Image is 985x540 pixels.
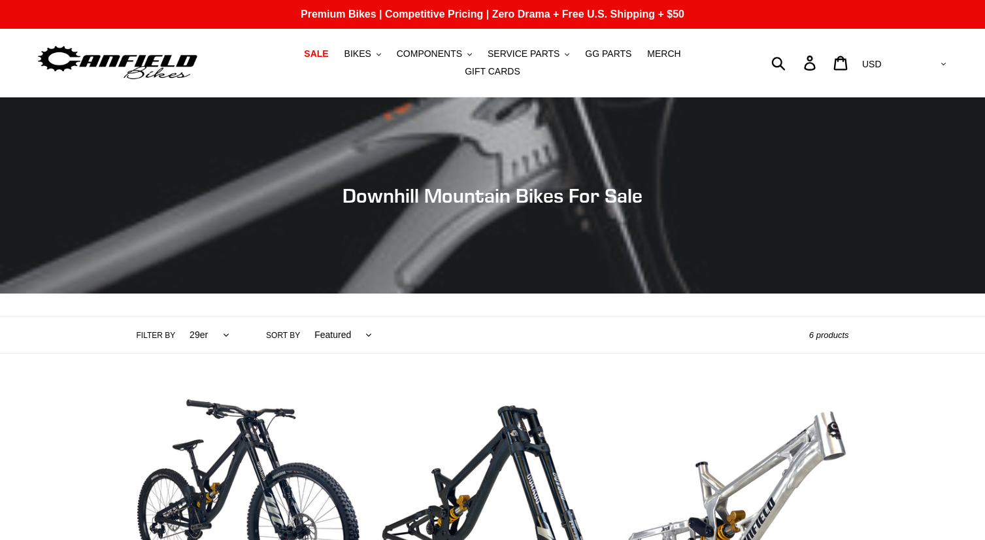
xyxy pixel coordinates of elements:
[304,48,328,59] span: SALE
[488,48,559,59] span: SERVICE PARTS
[647,48,680,59] span: MERCH
[458,63,527,80] a: GIFT CARDS
[465,66,520,77] span: GIFT CARDS
[809,330,849,340] span: 6 products
[390,45,478,63] button: COMPONENTS
[481,45,576,63] button: SERVICE PARTS
[344,48,371,59] span: BIKES
[585,48,631,59] span: GG PARTS
[266,329,300,341] label: Sort by
[36,42,199,84] img: Canfield Bikes
[641,45,687,63] a: MERCH
[297,45,335,63] a: SALE
[778,48,812,77] input: Search
[397,48,462,59] span: COMPONENTS
[338,45,388,63] button: BIKES
[342,184,643,207] span: Downhill Mountain Bikes For Sale
[578,45,638,63] a: GG PARTS
[137,329,176,341] label: Filter by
